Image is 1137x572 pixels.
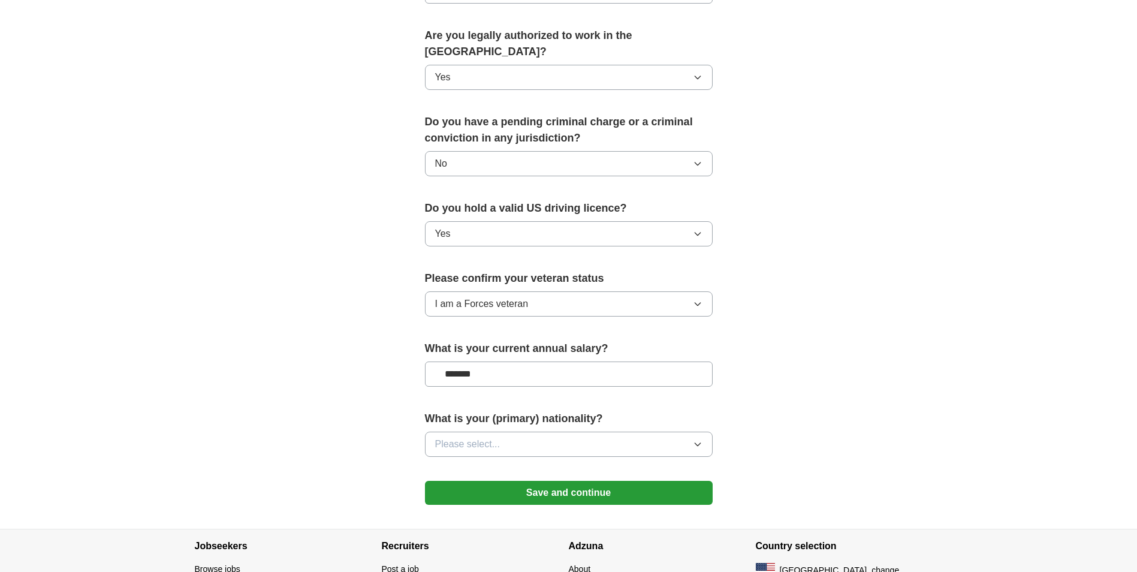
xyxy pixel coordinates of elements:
button: No [425,151,713,176]
span: I am a Forces veteran [435,297,529,311]
label: Do you hold a valid US driving licence? [425,200,713,216]
label: What is your (primary) nationality? [425,411,713,427]
label: Are you legally authorized to work in the [GEOGRAPHIC_DATA]? [425,28,713,60]
span: Yes [435,227,451,241]
span: Yes [435,70,451,85]
button: Yes [425,221,713,246]
button: Yes [425,65,713,90]
button: Please select... [425,432,713,457]
button: Save and continue [425,481,713,505]
span: No [435,156,447,171]
button: I am a Forces veteran [425,291,713,317]
span: Please select... [435,437,500,451]
label: Please confirm your veteran status [425,270,713,287]
label: What is your current annual salary? [425,341,713,357]
label: Do you have a pending criminal charge or a criminal conviction in any jurisdiction? [425,114,713,146]
h4: Country selection [756,529,943,563]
